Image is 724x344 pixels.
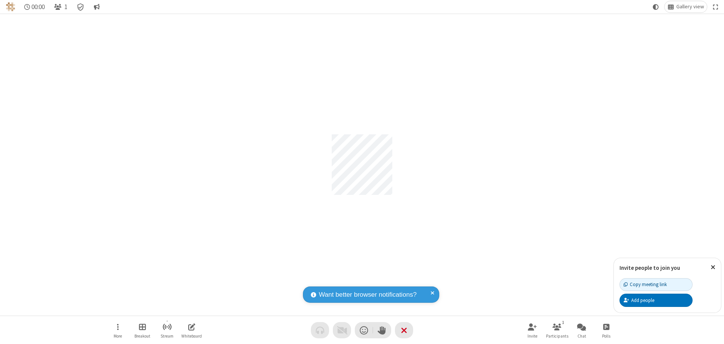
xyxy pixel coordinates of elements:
[180,319,203,341] button: Open shared whiteboard
[161,334,173,338] span: Stream
[355,322,373,338] button: Send a reaction
[319,290,417,300] span: Want better browser notifications?
[676,4,704,10] span: Gallery view
[134,334,150,338] span: Breakout
[624,281,667,288] div: Copy meeting link
[311,322,329,338] button: Audio problem - check your Internet connection or call by phone
[619,264,680,271] label: Invite people to join you
[90,1,103,12] button: Conversation
[546,319,568,341] button: Open participant list
[710,1,721,12] button: Fullscreen
[64,3,67,11] span: 1
[595,319,618,341] button: Open poll
[395,322,413,338] button: End or leave meeting
[21,1,48,12] div: Timer
[73,1,88,12] div: Meeting details Encryption enabled
[181,334,202,338] span: Whiteboard
[333,322,351,338] button: Video
[619,294,693,307] button: Add people
[51,1,70,12] button: Open participant list
[619,278,693,291] button: Copy meeting link
[577,334,586,338] span: Chat
[114,334,122,338] span: More
[560,319,566,326] div: 1
[521,319,544,341] button: Invite participants (Alt+I)
[131,319,154,341] button: Manage Breakout Rooms
[602,334,610,338] span: Polls
[31,3,45,11] span: 00:00
[546,334,568,338] span: Participants
[665,1,707,12] button: Change layout
[373,322,391,338] button: Raise hand
[705,258,721,277] button: Close popover
[106,319,129,341] button: Open menu
[6,2,15,11] img: QA Selenium DO NOT DELETE OR CHANGE
[156,319,178,341] button: Start streaming
[570,319,593,341] button: Open chat
[650,1,662,12] button: Using system theme
[527,334,537,338] span: Invite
